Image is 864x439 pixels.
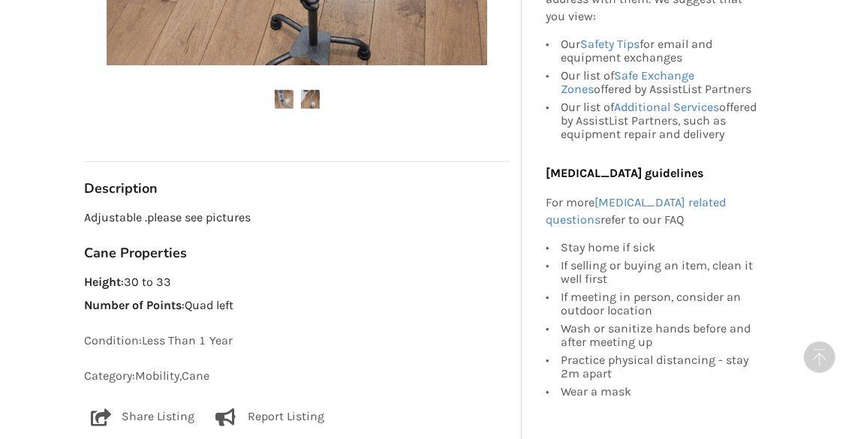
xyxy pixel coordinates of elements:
div: Stay home if sick [561,240,760,256]
div: Our list of offered by AssistList Partners [561,67,760,98]
p: : 30 to 33 [84,274,510,291]
div: If meeting in person, consider an outdoor location [561,287,760,319]
a: [MEDICAL_DATA] related questions [546,195,726,227]
strong: Number of Points [84,298,182,312]
h3: Description [84,180,510,197]
strong: Height [84,275,121,289]
p: Share Listing [122,408,195,426]
b: [MEDICAL_DATA] guidelines [546,166,703,180]
p: Category: Mobility , Cane [84,368,510,385]
div: Practice physical distancing - stay 2m apart [561,350,760,382]
div: If selling or buying an item, clean it well first [561,256,760,287]
p: Condition: Less Than 1 Year [84,332,510,350]
p: Report Listing [248,408,324,426]
h3: Cane Properties [84,245,510,262]
div: Our list of offered by AssistList Partners, such as equipment repair and delivery [561,98,760,141]
div: Wear a mask [561,382,760,398]
img: quod cane-cane-mobility-port moody-assistlist-listing [301,90,320,109]
p: Adjustable .please see pictures [84,209,510,227]
p: For more refer to our FAQ [546,194,760,229]
img: quod cane-cane-mobility-port moody-assistlist-listing [275,90,294,109]
a: Safe Exchange Zones [561,68,694,96]
div: Our for email and equipment exchanges [561,38,760,67]
p: : Quad left [84,297,510,314]
div: Wash or sanitize hands before and after meeting up [561,319,760,350]
a: Additional Services [614,100,719,114]
a: Safety Tips [580,37,640,51]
